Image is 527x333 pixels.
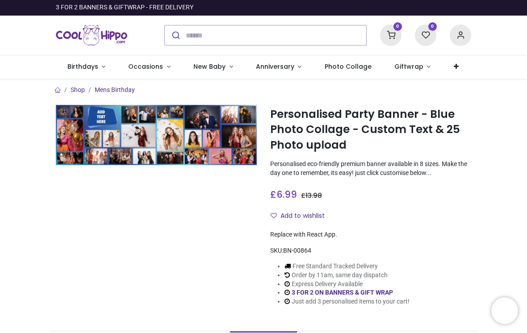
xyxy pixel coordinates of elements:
[270,188,297,201] span: £
[428,22,437,31] sup: 0
[283,247,311,254] span: BN-00864
[270,208,332,224] button: Add to wishlistAdd to wishlist
[56,23,127,48] a: Logo of Cool Hippo
[128,62,163,71] span: Occasions
[270,230,471,239] div: Replace with React App.
[56,105,257,165] img: Personalised Party Banner - Blue Photo Collage - Custom Text & 25 Photo upload
[182,55,245,79] a: New Baby
[56,3,193,12] div: 3 FOR 2 BANNERS & GIFTWRAP - FREE DELIVERY
[244,55,313,79] a: Anniversary
[271,212,277,219] i: Add to wishlist
[292,289,393,296] a: 3 FOR 2 ON BANNERS & GIFT WRAP
[284,271,410,280] li: Order by 11am, same day dispatch
[284,3,471,12] iframe: Customer reviews powered by Trustpilot
[56,55,117,79] a: Birthdays
[276,188,297,201] span: 6.99
[284,297,410,306] li: Just add 3 personalised items to your cart!
[305,191,322,200] span: 13.98
[284,262,410,271] li: Free Standard Tracked Delivery
[256,62,294,71] span: Anniversary
[193,62,226,71] span: New Baby
[301,191,322,200] span: £
[95,86,135,93] a: Mens Birthday
[270,160,471,177] p: Personalised eco-friendly premium banner available in 8 sizes. Make the day one to remember, its ...
[67,62,98,71] span: Birthdays
[394,62,423,71] span: Giftwrap
[71,86,85,93] a: Shop
[284,280,410,289] li: Express Delivery Available
[270,107,471,153] h1: Personalised Party Banner - Blue Photo Collage - Custom Text & 25 Photo upload
[117,55,182,79] a: Occasions
[56,23,127,48] img: Cool Hippo
[491,297,518,324] iframe: Brevo live chat
[270,246,471,255] div: SKU:
[415,31,436,38] a: 0
[380,31,402,38] a: 0
[165,25,186,45] button: Submit
[383,55,442,79] a: Giftwrap
[393,22,402,31] sup: 0
[325,62,372,71] span: Photo Collage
